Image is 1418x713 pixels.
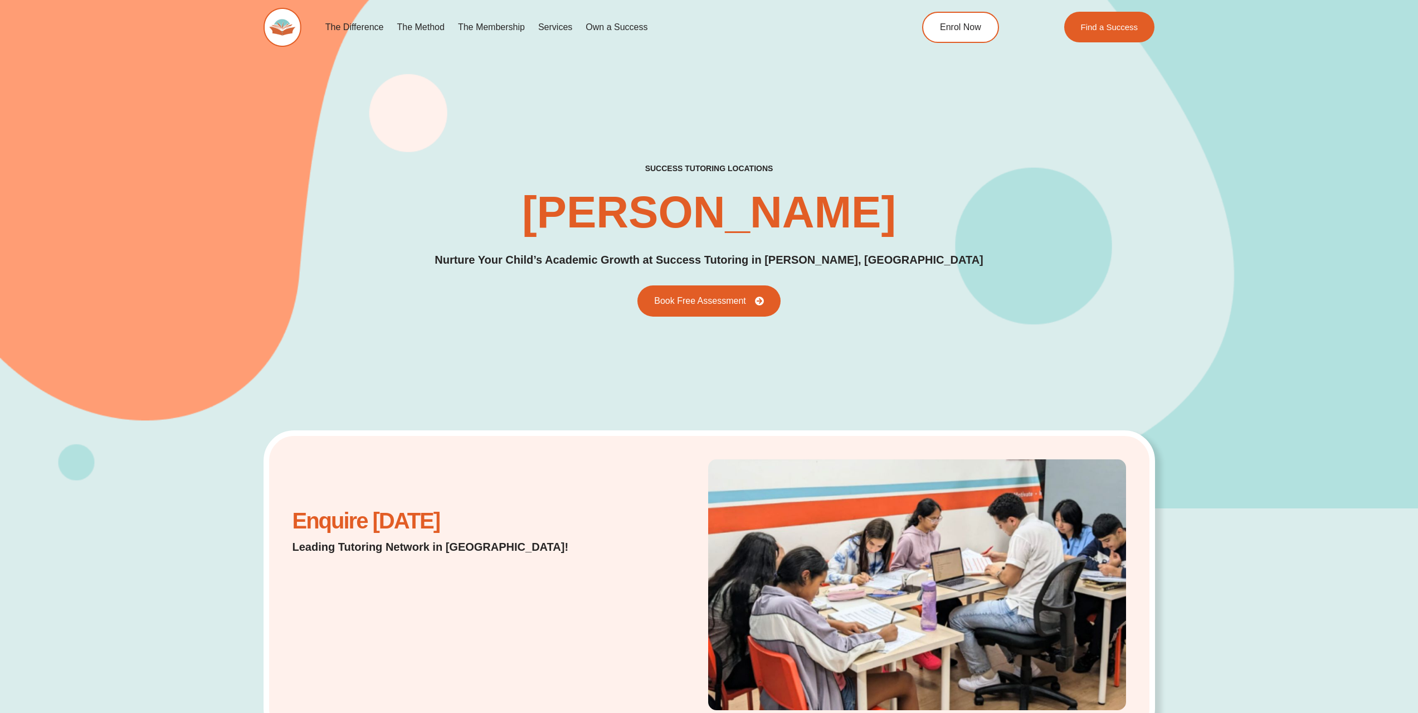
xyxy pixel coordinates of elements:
span: Find a Success [1081,23,1138,31]
h2: Enquire [DATE] [293,514,597,528]
a: Services [532,14,579,40]
nav: Menu [319,14,871,40]
a: Own a Success [579,14,654,40]
span: Enrol Now [940,23,981,32]
h1: [PERSON_NAME] [522,190,896,235]
a: The Method [390,14,451,40]
a: Enrol Now [922,12,999,43]
p: Nurture Your Child’s Academic Growth at Success Tutoring in [PERSON_NAME], [GEOGRAPHIC_DATA] [435,251,983,269]
a: The Difference [319,14,391,40]
p: Leading Tutoring Network in [GEOGRAPHIC_DATA]! [293,539,597,555]
a: Book Free Assessment [637,285,781,317]
span: Book Free Assessment [654,297,746,305]
a: Find a Success [1064,12,1155,42]
a: The Membership [451,14,532,40]
h2: success tutoring locations [645,163,773,173]
iframe: Website Lead Form [293,566,552,649]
